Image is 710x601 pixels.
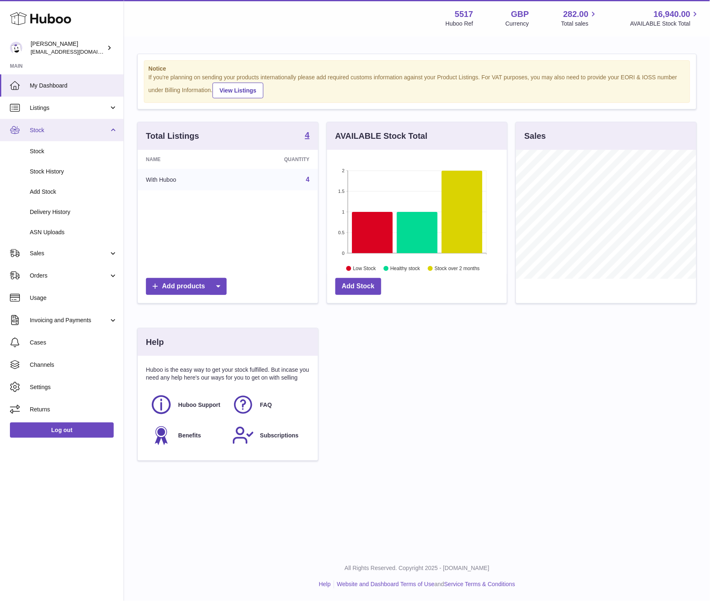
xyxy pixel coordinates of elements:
span: Usage [30,294,117,302]
strong: 5517 [455,9,473,20]
div: Huboo Ref [446,20,473,28]
a: 282.00 Total sales [561,9,598,28]
span: ASN Uploads [30,228,117,236]
span: Stock History [30,168,117,176]
text: 0.5 [338,230,344,235]
p: All Rights Reserved. Copyright 2025 - [DOMAIN_NAME] [131,565,703,572]
span: Settings [30,383,117,391]
a: 16,940.00 AVAILABLE Stock Total [630,9,700,28]
a: Benefits [150,424,224,447]
text: Low Stock [353,266,376,271]
a: Help [319,581,331,588]
strong: 4 [305,131,310,139]
span: AVAILABLE Stock Total [630,20,700,28]
span: Invoicing and Payments [30,316,109,324]
a: Subscriptions [232,424,306,447]
text: Stock over 2 months [435,266,480,271]
span: Benefits [178,432,201,439]
div: Currency [506,20,529,28]
span: [EMAIL_ADDRESS][DOMAIN_NAME] [31,48,122,55]
text: Healthy stock [390,266,421,271]
a: 4 [305,131,310,141]
a: View Listings [213,83,263,98]
span: My Dashboard [30,82,117,90]
span: 282.00 [563,9,588,20]
p: Huboo is the easy way to get your stock fulfilled. But incase you need any help here's our ways f... [146,366,310,382]
span: Returns [30,406,117,413]
span: Stock [30,147,117,155]
span: Listings [30,104,109,112]
a: Huboo Support [150,394,224,416]
a: Add products [146,278,227,295]
h3: AVAILABLE Stock Total [335,131,428,142]
span: Orders [30,272,109,280]
img: alessiavanzwolle@hotmail.com [10,42,22,54]
h3: Sales [524,131,546,142]
text: 0 [342,251,344,256]
h3: Total Listings [146,131,199,142]
span: Total sales [561,20,598,28]
strong: Notice [148,65,686,73]
text: 2 [342,168,344,173]
span: 16,940.00 [654,9,691,20]
div: If you're planning on sending your products internationally please add required customs informati... [148,74,686,98]
h3: Help [146,337,164,348]
a: 4 [306,176,310,183]
strong: GBP [511,9,529,20]
span: Sales [30,249,109,257]
span: Delivery History [30,208,117,216]
li: and [334,581,515,589]
text: 1 [342,209,344,214]
div: [PERSON_NAME] [31,40,105,56]
span: Channels [30,361,117,369]
span: Cases [30,339,117,347]
th: Quantity [233,150,318,169]
text: 1.5 [338,189,344,194]
span: Huboo Support [178,401,220,409]
a: Log out [10,423,114,437]
a: FAQ [232,394,306,416]
span: Stock [30,126,109,134]
a: Add Stock [335,278,381,295]
span: Subscriptions [260,432,299,439]
span: Add Stock [30,188,117,196]
a: Service Terms & Conditions [444,581,515,588]
span: FAQ [260,401,272,409]
a: Website and Dashboard Terms of Use [337,581,435,588]
td: With Huboo [138,169,233,190]
th: Name [138,150,233,169]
